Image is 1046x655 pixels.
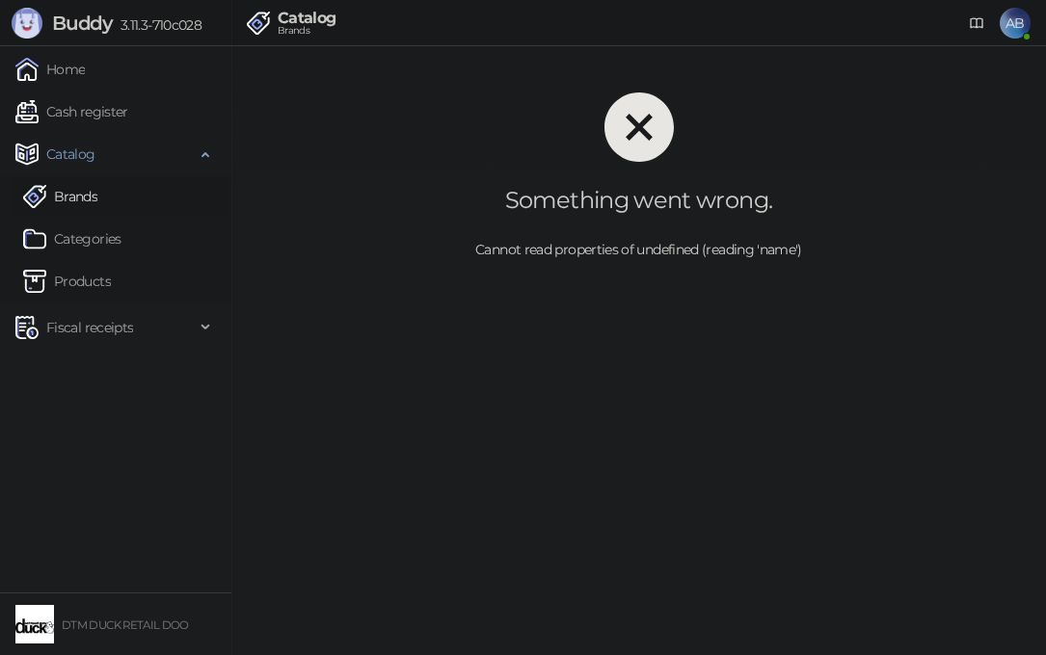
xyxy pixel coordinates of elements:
[62,618,189,632] small: DTM DUCK RETAIL DOO
[15,605,54,643] img: 64x64-companyLogo-66ada3a5-0551-4a34-8c52-98bc28352977.jpeg
[23,262,111,301] a: ArtikliProducts
[278,11,336,26] div: Catalog
[15,92,128,131] a: Cash register
[262,185,1015,216] div: Something went wrong.
[52,12,113,35] span: Buddy
[46,135,95,173] span: Catalog
[46,308,133,347] span: Fiscal receipts
[23,220,121,258] a: Categories
[1000,8,1031,39] span: AB
[23,270,46,293] img: Artikli
[23,177,97,216] a: Brands
[262,239,1015,260] div: Cannot read properties of undefined (reading 'name')
[15,50,85,89] a: Home
[113,16,201,34] span: 3.11.3-710c028
[961,8,992,39] a: Documentation
[278,26,336,36] div: Brands
[12,8,42,39] img: Logo
[604,92,674,162] span: close-circle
